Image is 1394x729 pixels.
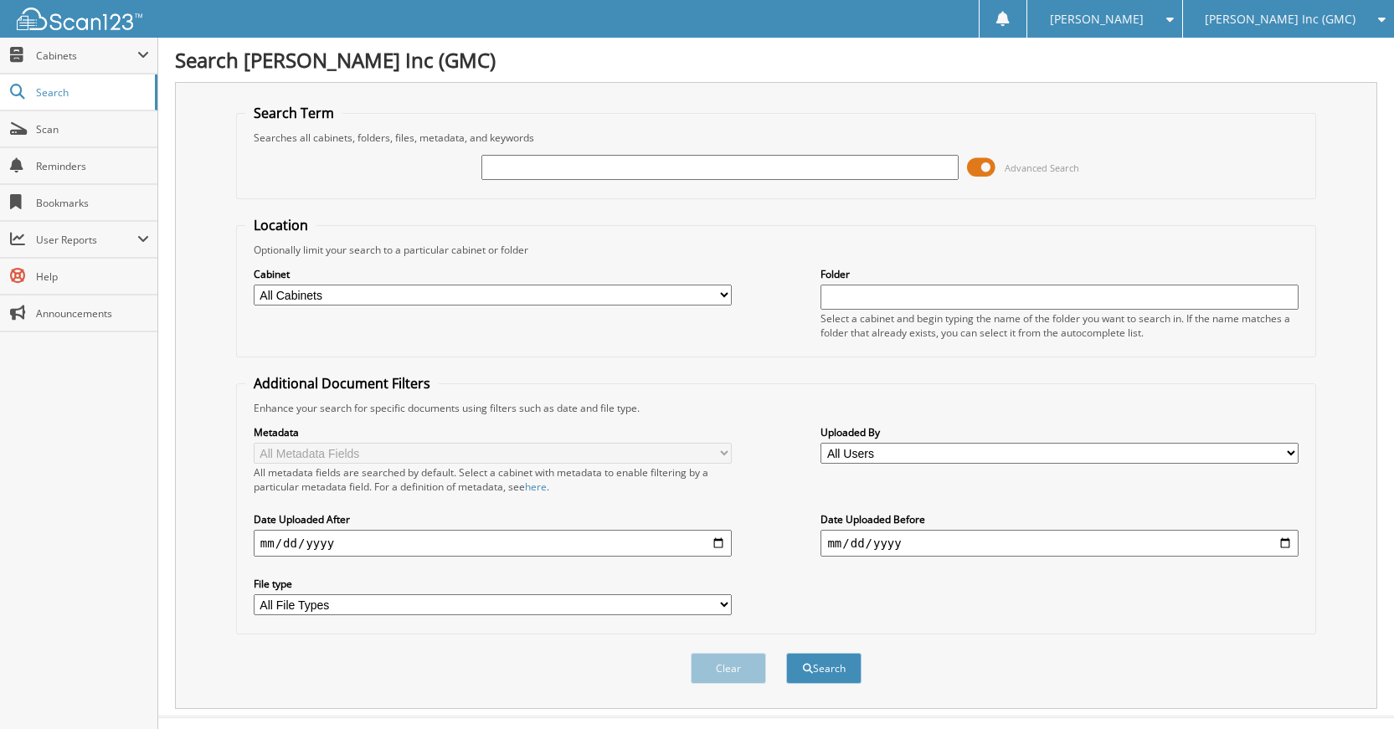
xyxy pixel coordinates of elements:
label: Metadata [254,425,732,439]
div: Searches all cabinets, folders, files, metadata, and keywords [245,131,1307,145]
span: Bookmarks [36,196,149,210]
span: Cabinets [36,49,137,63]
legend: Search Term [245,104,342,122]
label: Folder [820,267,1299,281]
button: Search [786,653,862,684]
label: Uploaded By [820,425,1299,439]
h1: Search [PERSON_NAME] Inc (GMC) [175,46,1377,74]
span: Advanced Search [1005,162,1079,174]
div: All metadata fields are searched by default. Select a cabinet with metadata to enable filtering b... [254,465,732,494]
iframe: Chat Widget [1310,649,1394,729]
span: Reminders [36,159,149,173]
span: Search [36,85,147,100]
input: start [254,530,732,557]
span: [PERSON_NAME] [1050,14,1144,24]
span: Scan [36,122,149,136]
label: Date Uploaded After [254,512,732,526]
button: Clear [691,653,766,684]
legend: Additional Document Filters [245,374,439,393]
span: [PERSON_NAME] Inc (GMC) [1205,14,1355,24]
label: File type [254,577,732,591]
label: Date Uploaded Before [820,512,1299,526]
a: here [525,480,547,494]
span: Announcements [36,306,149,321]
div: Select a cabinet and begin typing the name of the folder you want to search in. If the name match... [820,311,1299,340]
legend: Location [245,216,316,234]
div: Optionally limit your search to a particular cabinet or folder [245,243,1307,257]
span: Help [36,270,149,284]
label: Cabinet [254,267,732,281]
img: scan123-logo-white.svg [17,8,142,30]
div: Enhance your search for specific documents using filters such as date and file type. [245,401,1307,415]
span: User Reports [36,233,137,247]
input: end [820,530,1299,557]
